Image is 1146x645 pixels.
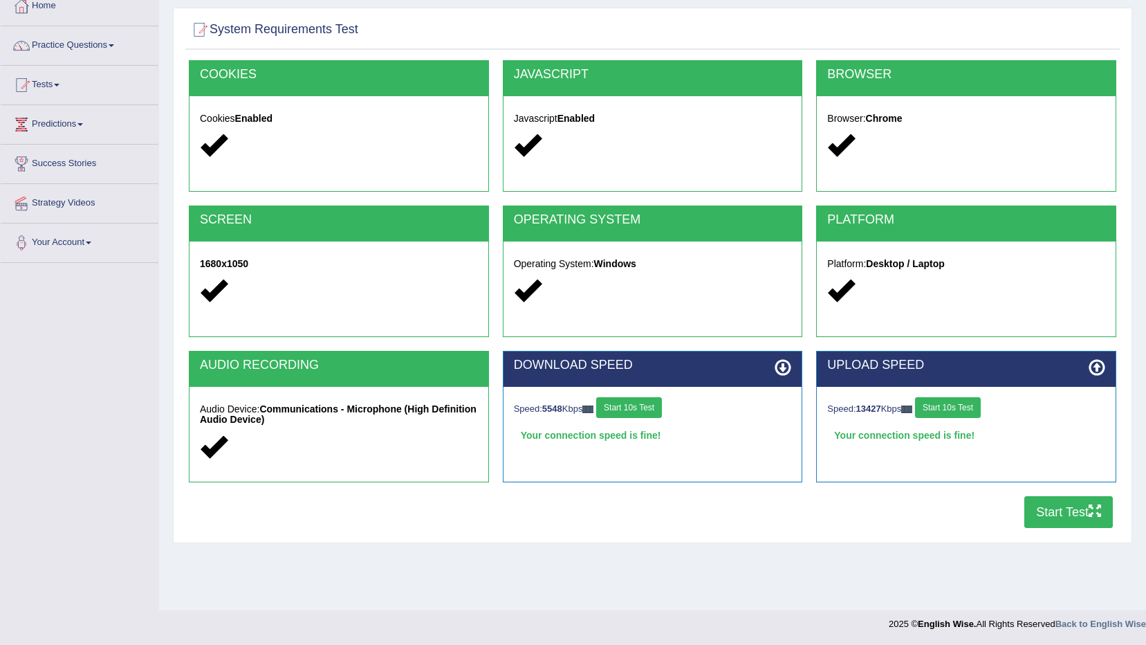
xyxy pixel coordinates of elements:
button: Start 10s Test [915,397,981,418]
h2: DOWNLOAD SPEED [514,358,792,372]
img: ajax-loader-fb-connection.gif [582,406,593,413]
strong: Communications - Microphone (High Definition Audio Device) [200,403,477,425]
strong: Enabled [557,113,595,124]
div: Your connection speed is fine! [514,425,792,446]
h2: SCREEN [200,213,478,227]
button: Start 10s Test [596,397,662,418]
strong: Enabled [235,113,272,124]
div: Your connection speed is fine! [827,425,1105,446]
h2: AUDIO RECORDING [200,358,478,372]
a: Tests [1,66,158,100]
strong: Chrome [866,113,903,124]
h5: Javascript [514,113,792,124]
h5: Platform: [827,259,1105,269]
div: 2025 © All Rights Reserved [889,610,1146,630]
strong: 13427 [856,403,881,414]
a: Predictions [1,105,158,140]
a: Back to English Wise [1055,619,1146,629]
h5: Cookies [200,113,478,124]
img: ajax-loader-fb-connection.gif [901,406,912,413]
h2: COOKIES [200,68,478,82]
a: Success Stories [1,145,158,179]
strong: English Wise. [918,619,976,629]
h2: System Requirements Test [189,19,358,40]
h2: PLATFORM [827,213,1105,227]
button: Start Test [1024,496,1113,528]
a: Strategy Videos [1,184,158,219]
h2: JAVASCRIPT [514,68,792,82]
a: Your Account [1,224,158,258]
h5: Operating System: [514,259,792,269]
strong: 1680x1050 [200,258,248,269]
a: Practice Questions [1,26,158,61]
h5: Audio Device: [200,404,478,426]
strong: Desktop / Laptop [866,258,945,269]
div: Speed: Kbps [827,397,1105,421]
h2: BROWSER [827,68,1105,82]
h2: OPERATING SYSTEM [514,213,792,227]
strong: Windows [594,258,636,269]
strong: 5548 [542,403,562,414]
div: Speed: Kbps [514,397,792,421]
h5: Browser: [827,113,1105,124]
h2: UPLOAD SPEED [827,358,1105,372]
